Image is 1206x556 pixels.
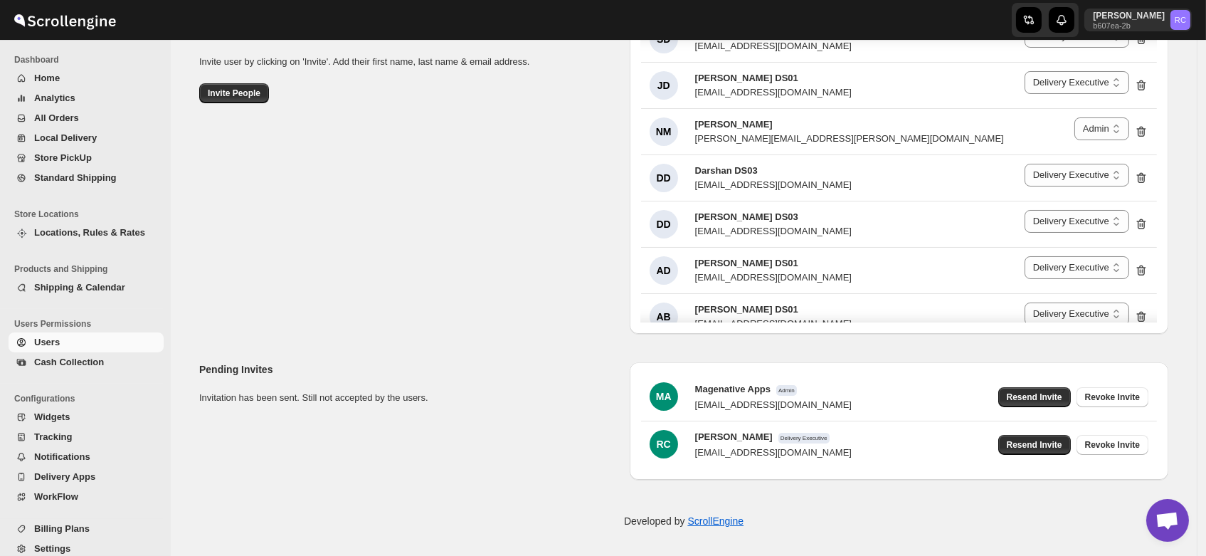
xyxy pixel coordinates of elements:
[695,398,852,412] div: [EMAIL_ADDRESS][DOMAIN_NAME]
[34,357,104,367] span: Cash Collection
[695,317,852,331] div: [EMAIL_ADDRESS][DOMAIN_NAME]
[650,210,678,238] div: DD
[34,73,60,83] span: Home
[34,282,125,293] span: Shipping & Calendar
[14,318,164,330] span: Users Permissions
[1093,10,1165,21] p: [PERSON_NAME]
[34,93,75,103] span: Analytics
[34,411,70,422] span: Widgets
[9,278,164,298] button: Shipping & Calendar
[695,119,773,130] span: [PERSON_NAME]
[695,431,773,442] span: [PERSON_NAME]
[14,54,164,65] span: Dashboard
[1170,10,1190,30] span: Rahul Chopra
[34,337,60,347] span: Users
[9,352,164,372] button: Cash Collection
[34,152,92,163] span: Store PickUp
[9,332,164,352] button: Users
[1093,21,1165,30] p: b607ea-2b
[34,543,70,554] span: Settings
[34,523,90,534] span: Billing Plans
[9,223,164,243] button: Locations, Rules & Rates
[34,132,97,143] span: Local Delivery
[650,71,678,100] div: JD
[1175,16,1186,24] text: RC
[34,227,145,238] span: Locations, Rules & Rates
[9,427,164,447] button: Tracking
[695,73,798,83] span: [PERSON_NAME] DS01
[695,384,771,394] span: Magenative Apps
[34,491,78,502] span: WorkFlow
[695,39,852,53] div: [EMAIL_ADDRESS][DOMAIN_NAME]
[695,271,852,285] div: [EMAIL_ADDRESS][DOMAIN_NAME]
[9,108,164,128] button: All Orders
[1085,392,1140,403] span: Revoke Invite
[650,303,678,331] div: AB
[695,85,852,100] div: [EMAIL_ADDRESS][DOMAIN_NAME]
[199,83,269,103] button: Invite People
[1077,435,1148,455] button: Revoke Invite
[695,258,798,268] span: [PERSON_NAME] DS01
[9,519,164,539] button: Billing Plans
[695,211,798,222] span: [PERSON_NAME] DS03
[34,431,72,442] span: Tracking
[1077,387,1148,407] button: Revoke Invite
[778,433,830,444] span: Delivery Executive
[9,447,164,467] button: Notifications
[776,385,797,396] span: Admin
[14,263,164,275] span: Products and Shipping
[34,112,79,123] span: All Orders
[208,88,260,99] span: Invite People
[650,117,678,146] div: NM
[650,430,678,458] div: RC
[34,451,90,462] span: Notifications
[199,391,618,405] p: Invitation has been sent. Still not accepted by the users.
[11,2,118,38] img: ScrollEngine
[14,209,164,220] span: Store Locations
[695,132,1004,146] div: [PERSON_NAME][EMAIL_ADDRESS][PERSON_NAME][DOMAIN_NAME]
[650,382,678,411] div: MA
[624,514,744,528] p: Developed by
[9,487,164,507] button: WorkFlow
[695,165,758,176] span: Darshan DS03
[695,224,852,238] div: [EMAIL_ADDRESS][DOMAIN_NAME]
[34,471,95,482] span: Delivery Apps
[1085,439,1140,451] span: Revoke Invite
[998,387,1071,407] button: Resend Invite
[695,178,852,192] div: [EMAIL_ADDRESS][DOMAIN_NAME]
[650,256,678,285] div: AD
[1084,9,1192,31] button: User menu
[9,88,164,108] button: Analytics
[14,393,164,404] span: Configurations
[650,164,678,192] div: DD
[188,21,1180,486] div: All customers
[1007,439,1062,451] span: Resend Invite
[199,362,618,377] h2: Pending Invites
[34,172,117,183] span: Standard Shipping
[9,68,164,88] button: Home
[9,407,164,427] button: Widgets
[1146,499,1189,542] a: Open chat
[695,446,852,460] div: [EMAIL_ADDRESS][DOMAIN_NAME]
[695,304,798,315] span: [PERSON_NAME] DS01
[998,435,1071,455] button: Resend Invite
[1007,392,1062,403] span: Resend Invite
[687,515,744,527] a: ScrollEngine
[9,467,164,487] button: Delivery Apps
[199,55,618,69] p: Invite user by clicking on 'Invite'. Add their first name, last name & email address.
